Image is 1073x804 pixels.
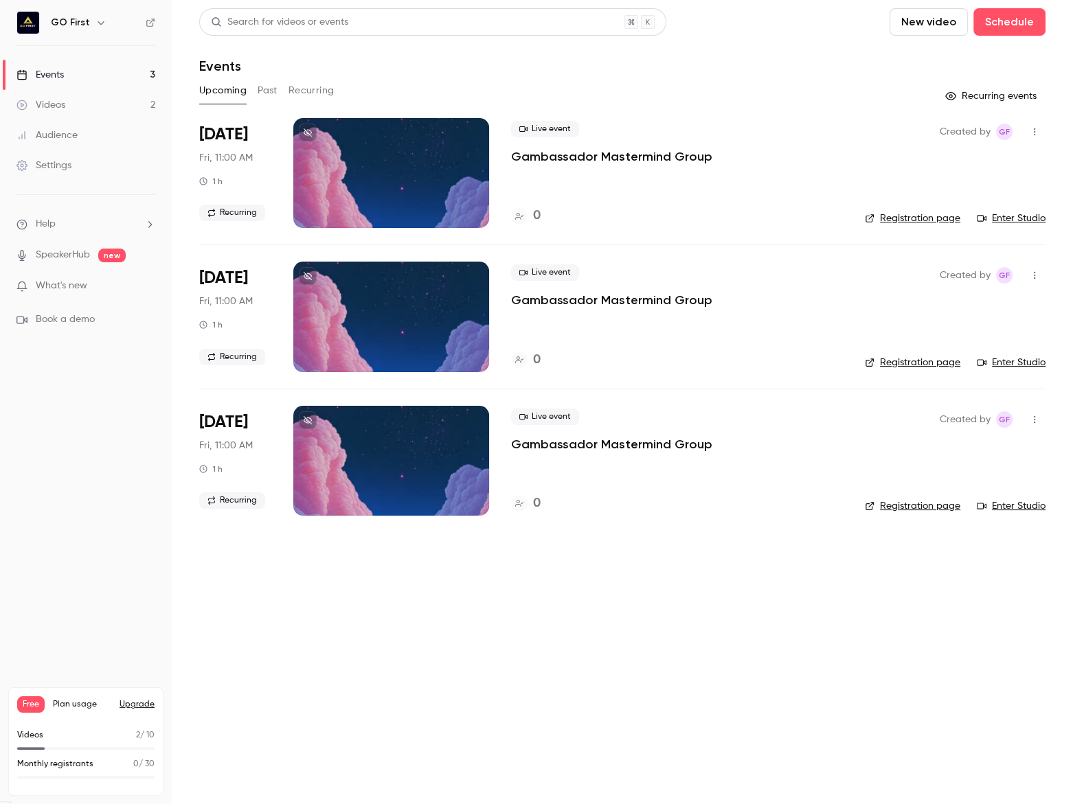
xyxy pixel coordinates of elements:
[211,15,348,30] div: Search for videos or events
[977,356,1046,369] a: Enter Studio
[533,207,541,225] h4: 0
[199,80,247,102] button: Upcoming
[199,319,223,330] div: 1 h
[511,351,541,369] a: 0
[53,699,111,710] span: Plan usage
[199,349,265,365] span: Recurring
[139,280,155,292] iframe: Noticeable Trigger
[865,356,960,369] a: Registration page
[511,264,579,281] span: Live event
[199,492,265,509] span: Recurring
[940,124,991,140] span: Created by
[16,159,71,172] div: Settings
[17,12,39,34] img: GO First
[199,205,265,221] span: Recurring
[511,436,712,452] a: Gambassador Mastermind Group
[136,731,140,739] span: 2
[940,267,991,284] span: Created by
[199,406,271,516] div: Sep 5 Fri, 11:00 AM (America/Denver)
[890,8,968,36] button: New video
[17,729,43,742] p: Videos
[865,211,960,225] a: Registration page
[36,312,95,327] span: Book a demo
[136,729,155,742] p: / 10
[940,411,991,428] span: Created by
[199,262,271,371] div: Aug 29 Fri, 11:00 AM (America/Denver)
[996,411,1013,428] span: Grant Fuellenbach
[973,8,1046,36] button: Schedule
[199,295,253,308] span: Fri, 11:00 AM
[16,68,64,82] div: Events
[36,279,87,293] span: What's new
[16,128,78,142] div: Audience
[533,351,541,369] h4: 0
[511,121,579,137] span: Live event
[133,758,155,770] p: / 30
[533,494,541,513] h4: 0
[511,494,541,513] a: 0
[16,98,65,112] div: Videos
[258,80,278,102] button: Past
[199,411,248,433] span: [DATE]
[199,118,271,228] div: Aug 22 Fri, 11:00 AM (America/Denver)
[865,499,960,513] a: Registration page
[17,696,45,713] span: Free
[999,267,1010,284] span: GF
[511,409,579,425] span: Live event
[120,699,155,710] button: Upgrade
[199,267,248,289] span: [DATE]
[999,411,1010,428] span: GF
[199,439,253,452] span: Fri, 11:00 AM
[999,124,1010,140] span: GF
[199,151,253,165] span: Fri, 11:00 AM
[511,292,712,308] a: Gambassador Mastermind Group
[16,217,155,231] li: help-dropdown-opener
[199,176,223,187] div: 1 h
[199,463,223,474] div: 1 h
[36,248,90,262] a: SpeakerHub
[17,758,93,770] p: Monthly registrants
[939,85,1046,107] button: Recurring events
[977,499,1046,513] a: Enter Studio
[289,80,335,102] button: Recurring
[977,211,1046,225] a: Enter Studio
[199,58,241,74] h1: Events
[51,16,90,30] h6: GO First
[199,124,248,146] span: [DATE]
[996,267,1013,284] span: Grant Fuellenbach
[98,249,126,262] span: new
[511,207,541,225] a: 0
[36,217,56,231] span: Help
[996,124,1013,140] span: Grant Fuellenbach
[133,760,139,768] span: 0
[511,148,712,165] a: Gambassador Mastermind Group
